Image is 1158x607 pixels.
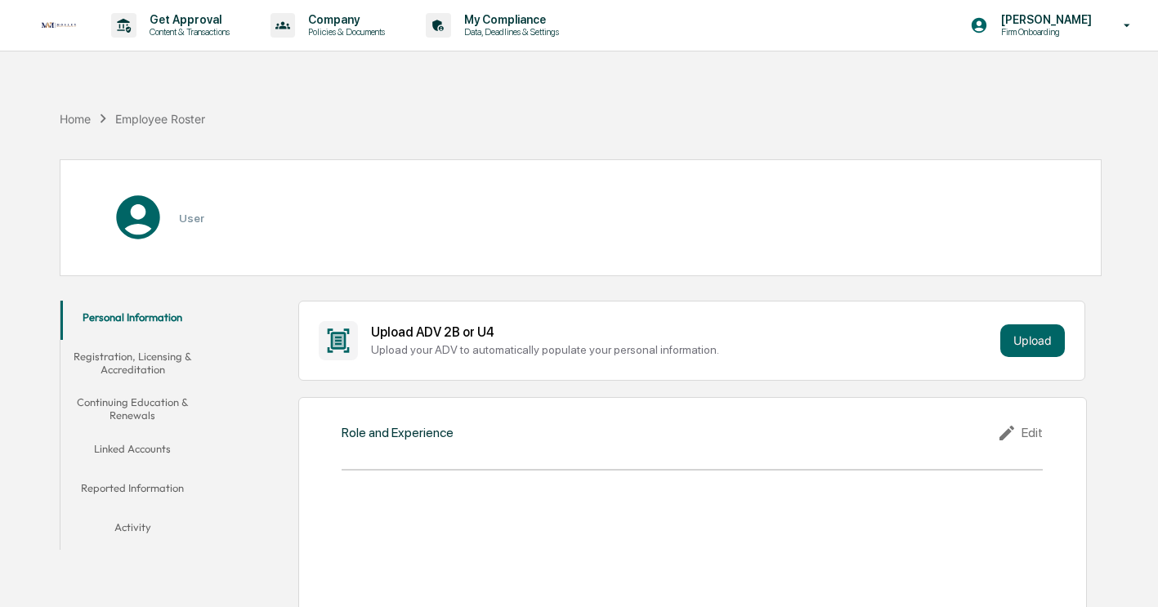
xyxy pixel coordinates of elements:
img: logo [39,20,78,31]
div: Employee Roster [115,112,205,126]
p: Firm Onboarding [988,26,1100,38]
button: Linked Accounts [60,432,206,471]
div: Upload ADV 2B or U4 [371,324,994,340]
div: Upload your ADV to automatically populate your personal information. [371,343,994,356]
p: Content & Transactions [136,26,238,38]
p: Get Approval [136,13,238,26]
div: Role and Experience [342,425,454,440]
p: Company [295,13,393,26]
button: Personal Information [60,301,206,340]
p: My Compliance [451,13,567,26]
p: Policies & Documents [295,26,393,38]
button: Reported Information [60,471,206,511]
h3: User [179,212,204,225]
div: secondary tabs example [60,301,206,550]
button: Registration, Licensing & Accreditation [60,340,206,386]
p: [PERSON_NAME] [988,13,1100,26]
button: Continuing Education & Renewals [60,386,206,432]
div: Home [60,112,91,126]
p: Data, Deadlines & Settings [451,26,567,38]
div: Edit [997,423,1043,443]
button: Upload [1000,324,1065,357]
button: Activity [60,511,206,550]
